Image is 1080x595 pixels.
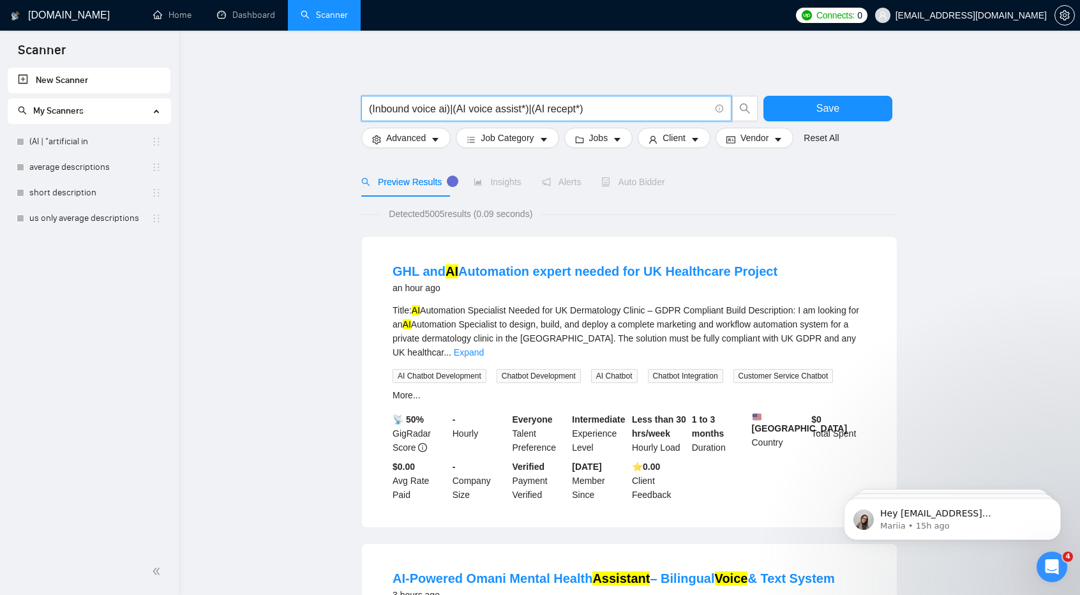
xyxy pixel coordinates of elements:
[8,41,76,68] span: Scanner
[591,369,638,383] span: AI Chatbot
[733,369,834,383] span: Customer Service Chatbot
[763,96,892,121] button: Save
[497,369,581,383] span: Chatbot Development
[446,264,458,278] mark: AI
[454,347,484,358] a: Expand
[447,176,458,187] div: Tooltip anchor
[369,101,710,117] input: Search Freelance Jobs...
[816,8,855,22] span: Connects:
[8,206,170,231] li: us only average descriptions
[393,571,835,585] a: AI-Powered Omani Mental HealthAssistant– BilingualVoice& Text System
[393,303,866,359] div: Title: Automation Specialist Needed for UK Dermatology Clinic – GDPR Compliant Build Description:...
[18,105,84,116] span: My Scanners
[444,347,451,358] span: ...
[510,460,570,502] div: Payment Verified
[153,10,191,20] a: homeHome
[811,414,821,425] b: $ 0
[753,412,761,421] img: 🇺🇸
[431,135,440,144] span: caret-down
[467,135,476,144] span: bars
[629,460,689,502] div: Client Feedback
[8,68,170,93] li: New Scanner
[361,177,453,187] span: Preview Results
[1063,552,1073,562] span: 4
[716,105,724,113] span: info-circle
[418,443,427,452] span: info-circle
[18,106,27,115] span: search
[8,180,170,206] li: short description
[691,135,700,144] span: caret-down
[802,10,812,20] img: upwork-logo.png
[649,135,657,144] span: user
[715,571,748,585] mark: Voice
[151,162,161,172] span: holder
[393,280,777,296] div: an hour ago
[825,471,1080,561] iframe: Intercom notifications message
[217,10,275,20] a: dashboardDashboard
[816,100,839,116] span: Save
[1054,5,1075,26] button: setting
[542,177,581,187] span: Alerts
[749,412,809,455] div: Country
[29,154,151,180] a: average descriptions
[152,565,165,578] span: double-left
[453,462,456,472] b: -
[393,264,777,278] a: GHL andAIAutomation expert needed for UK Healthcare Project
[774,135,783,144] span: caret-down
[857,8,862,22] span: 0
[572,414,625,425] b: Intermediate
[601,177,664,187] span: Auto Bidder
[569,412,629,455] div: Experience Level
[613,135,622,144] span: caret-down
[1037,552,1067,582] iframe: Intercom live chat
[564,128,633,148] button: folderJobscaret-down
[380,207,541,221] span: Detected 5005 results (0.09 seconds)
[726,135,735,144] span: idcard
[151,188,161,198] span: holder
[474,177,521,187] span: Insights
[390,412,450,455] div: GigRadar Score
[393,369,486,383] span: AI Chatbot Development
[601,177,610,186] span: robot
[648,369,723,383] span: Chatbot Integration
[1054,10,1075,20] a: setting
[1055,10,1074,20] span: setting
[361,177,370,186] span: search
[29,129,151,154] a: (AI | "artificial in
[804,131,839,145] a: Reset All
[474,177,483,186] span: area-chart
[589,131,608,145] span: Jobs
[542,177,551,186] span: notification
[450,460,510,502] div: Company Size
[569,460,629,502] div: Member Since
[456,128,559,148] button: barsJob Categorycaret-down
[809,412,869,455] div: Total Spent
[151,137,161,147] span: holder
[390,460,450,502] div: Avg Rate Paid
[513,414,553,425] b: Everyone
[592,571,650,585] mark: Assistant
[638,128,710,148] button: userClientcaret-down
[513,462,545,472] b: Verified
[33,105,84,116] span: My Scanners
[393,414,424,425] b: 📡 50%
[386,131,426,145] span: Advanced
[301,10,348,20] a: searchScanner
[878,11,887,20] span: user
[393,462,415,472] b: $0.00
[453,414,456,425] b: -
[733,103,757,114] span: search
[11,6,20,26] img: logo
[689,412,749,455] div: Duration
[752,412,848,433] b: [GEOGRAPHIC_DATA]
[572,462,601,472] b: [DATE]
[481,131,534,145] span: Job Category
[151,213,161,223] span: holder
[18,68,160,93] a: New Scanner
[629,412,689,455] div: Hourly Load
[632,414,686,439] b: Less than 30 hrs/week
